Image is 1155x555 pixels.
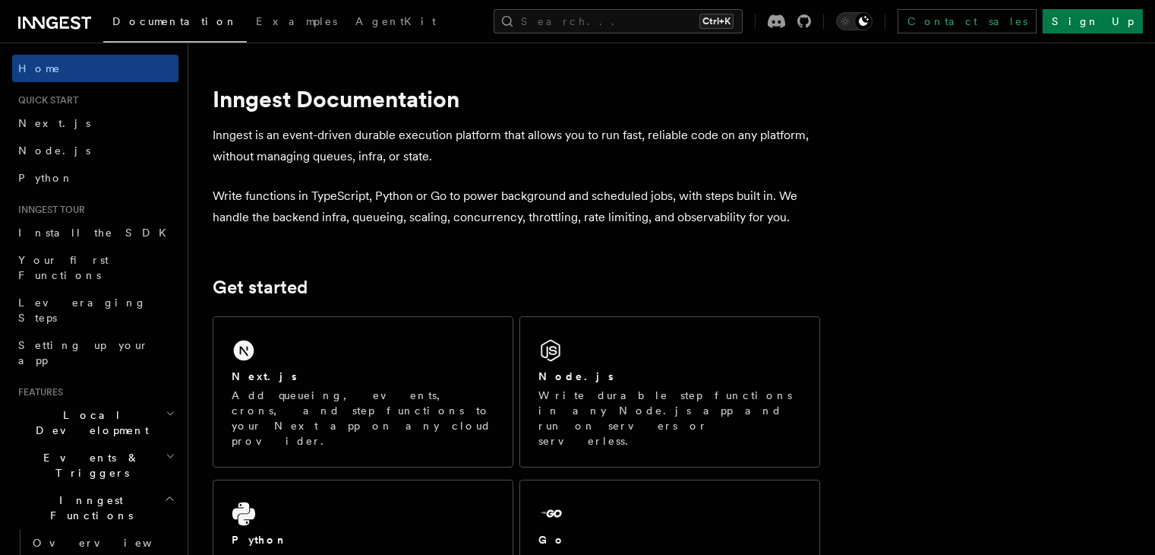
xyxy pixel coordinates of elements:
[18,339,149,366] span: Setting up your app
[18,144,90,157] span: Node.js
[12,401,178,444] button: Local Development
[18,297,147,324] span: Leveraging Steps
[18,254,109,281] span: Your first Functions
[18,172,74,184] span: Python
[494,9,743,33] button: Search...Ctrl+K
[213,125,820,167] p: Inngest is an event-driven durable execution platform that allows you to run fast, reliable code ...
[213,277,308,298] a: Get started
[247,5,346,41] a: Examples
[12,450,166,480] span: Events & Triggers
[346,5,445,41] a: AgentKit
[12,289,178,331] a: Leveraging Steps
[18,61,61,76] span: Home
[12,408,166,438] span: Local Development
[12,487,178,529] button: Inngest Functions
[18,227,175,239] span: Install the SDK
[836,12,873,30] button: Toggle dark mode
[213,186,820,228] p: Write functions in TypeScript, Python or Go to power background and scheduled jobs, with steps bu...
[18,117,90,129] span: Next.js
[12,246,178,289] a: Your first Functions
[213,316,513,468] a: Next.jsAdd queueing, events, crons, and step functions to your Next app on any cloud provider.
[699,14,734,29] kbd: Ctrl+K
[12,109,178,137] a: Next.js
[12,164,178,192] a: Python
[232,369,297,384] h2: Next.js
[898,9,1037,33] a: Contact sales
[12,493,164,523] span: Inngest Functions
[12,331,178,374] a: Setting up your app
[538,388,801,449] p: Write durable step functions in any Node.js app and run on servers or serverless.
[103,5,247,43] a: Documentation
[538,532,566,547] h2: Go
[112,15,238,27] span: Documentation
[538,369,614,384] h2: Node.js
[12,219,178,246] a: Install the SDK
[12,386,63,398] span: Features
[12,444,178,487] button: Events & Triggers
[12,204,85,216] span: Inngest tour
[12,94,78,106] span: Quick start
[256,15,337,27] span: Examples
[1043,9,1143,33] a: Sign Up
[12,137,178,164] a: Node.js
[213,85,820,113] h1: Inngest Documentation
[232,388,494,449] p: Add queueing, events, crons, and step functions to your Next app on any cloud provider.
[355,15,436,27] span: AgentKit
[12,55,178,82] a: Home
[232,532,288,547] h2: Python
[33,537,189,549] span: Overview
[519,316,820,468] a: Node.jsWrite durable step functions in any Node.js app and run on servers or serverless.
